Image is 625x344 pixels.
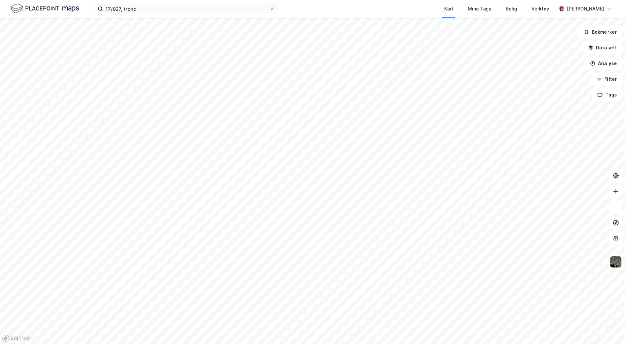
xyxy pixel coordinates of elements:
[610,256,622,268] img: 9k=
[592,88,622,101] button: Tags
[584,57,622,70] button: Analyse
[103,4,270,14] input: Søk på adresse, matrikkel, gårdeiere, leietakere eller personer
[592,313,625,344] div: Kontrollprogram for chat
[592,313,625,344] iframe: Chat Widget
[591,73,622,86] button: Filter
[583,41,622,54] button: Datasett
[506,5,517,13] div: Bolig
[468,5,491,13] div: Mine Tags
[567,5,604,13] div: [PERSON_NAME]
[578,26,622,39] button: Bokmerker
[444,5,453,13] div: Kart
[10,3,79,14] img: logo.f888ab2527a4732fd821a326f86c7f29.svg
[2,335,31,342] a: Mapbox homepage
[532,5,549,13] div: Verktøy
